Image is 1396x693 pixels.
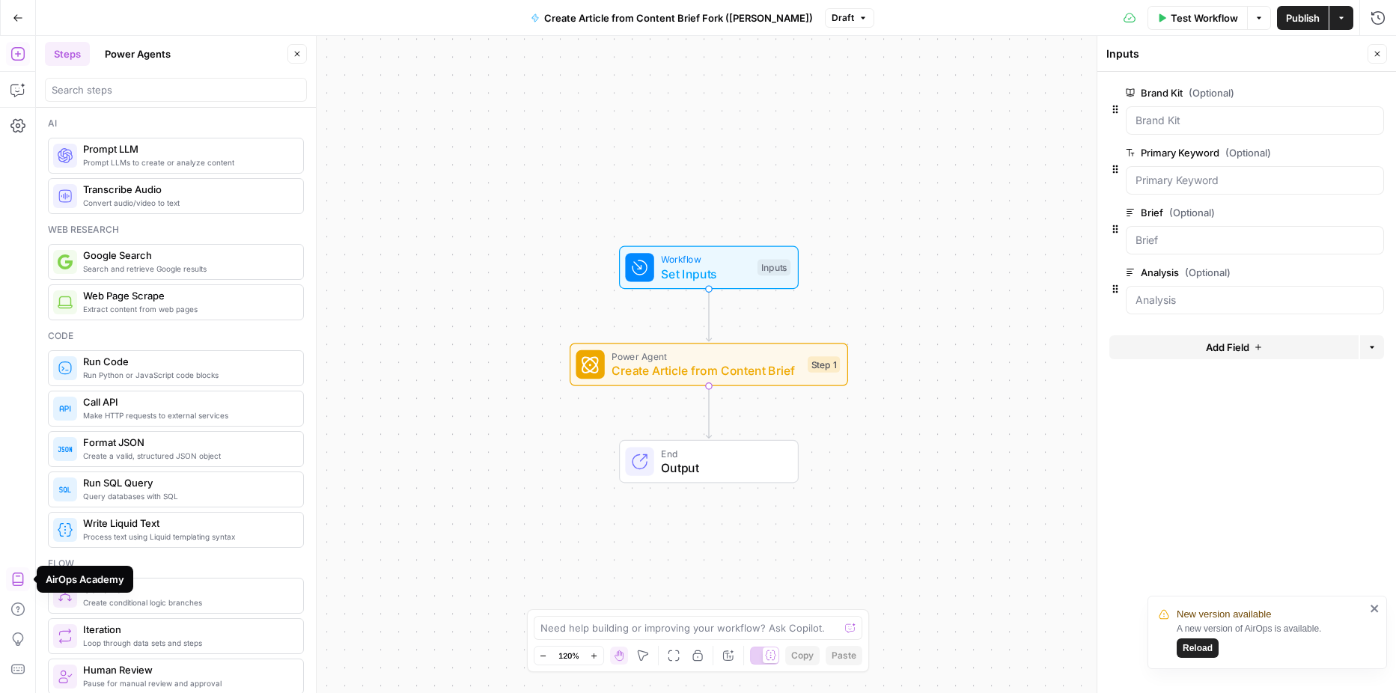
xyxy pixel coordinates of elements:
input: Search steps [52,82,300,97]
span: Run Code [83,354,291,369]
div: Ai [48,117,304,130]
g: Edge from start to step_1 [706,289,711,341]
span: Web Page Scrape [83,288,291,303]
div: Step 1 [808,356,840,373]
span: Draft [832,11,854,25]
div: A new version of AirOps is available. [1177,622,1365,658]
button: Publish [1277,6,1329,30]
span: Output [661,459,783,477]
span: Prompt LLM [83,141,291,156]
span: Transcribe Audio [83,182,291,197]
span: Write Liquid Text [83,516,291,531]
span: Pause for manual review and approval [83,677,291,689]
label: Brand Kit [1126,85,1299,100]
span: Convert audio/video to text [83,197,291,209]
span: Set Inputs [661,265,750,283]
span: Reload [1183,641,1213,655]
span: Extract content from web pages [83,303,291,315]
span: Create Article from Content Brief [612,361,800,379]
span: Run SQL Query [83,475,291,490]
input: Brand Kit [1136,113,1374,128]
span: Iteration [83,622,291,637]
g: Edge from step_1 to end [706,386,711,439]
button: Add Field [1109,335,1359,359]
span: Add Field [1206,340,1249,355]
span: Publish [1286,10,1320,25]
span: Call API [83,394,291,409]
div: Flow [48,557,304,570]
span: Test Workflow [1171,10,1238,25]
span: Process text using Liquid templating syntax [83,531,291,543]
div: WorkflowSet InputsInputs [570,246,848,290]
button: Steps [45,42,90,66]
input: Analysis [1136,293,1374,308]
button: Reload [1177,638,1219,658]
span: Google Search [83,248,291,263]
button: Test Workflow [1147,6,1247,30]
span: End [661,446,783,460]
span: Copy [791,649,814,662]
span: New version available [1177,607,1271,622]
span: Run Python or JavaScript code blocks [83,369,291,381]
span: Loop through data sets and steps [83,637,291,649]
label: Primary Keyword [1126,145,1299,160]
button: Power Agents [96,42,180,66]
div: AirOps Academy [46,572,124,587]
span: Search and retrieve Google results [83,263,291,275]
span: Make HTTP requests to external services [83,409,291,421]
label: Brief [1126,205,1299,220]
button: Copy [785,646,820,665]
div: Power AgentCreate Article from Content BriefStep 1 [570,343,848,386]
div: EndOutput [570,440,848,483]
span: Create Article from Content Brief Fork ([PERSON_NAME]) [544,10,813,25]
span: (Optional) [1185,265,1231,280]
input: Primary Keyword [1136,173,1374,188]
span: Query databases with SQL [83,490,291,502]
input: Brief [1136,233,1374,248]
span: (Optional) [1225,145,1271,160]
button: Create Article from Content Brief Fork ([PERSON_NAME]) [522,6,822,30]
span: Format JSON [83,435,291,450]
span: Paste [832,649,856,662]
span: (Optional) [1169,205,1215,220]
span: Workflow [661,252,750,266]
button: close [1370,602,1380,614]
span: Prompt LLMs to create or analyze content [83,156,291,168]
label: Analysis [1126,265,1299,280]
button: Paste [826,646,862,665]
span: Create a valid, structured JSON object [83,450,291,462]
span: Human Review [83,662,291,677]
span: Power Agent [612,349,800,364]
button: Draft [825,8,874,28]
div: Code [48,329,304,343]
span: 120% [558,650,579,662]
div: Web research [48,223,304,236]
span: Condition [83,581,291,596]
span: Create conditional logic branches [83,596,291,608]
div: Inputs [758,260,790,276]
div: Inputs [1106,46,1363,61]
span: (Optional) [1189,85,1234,100]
